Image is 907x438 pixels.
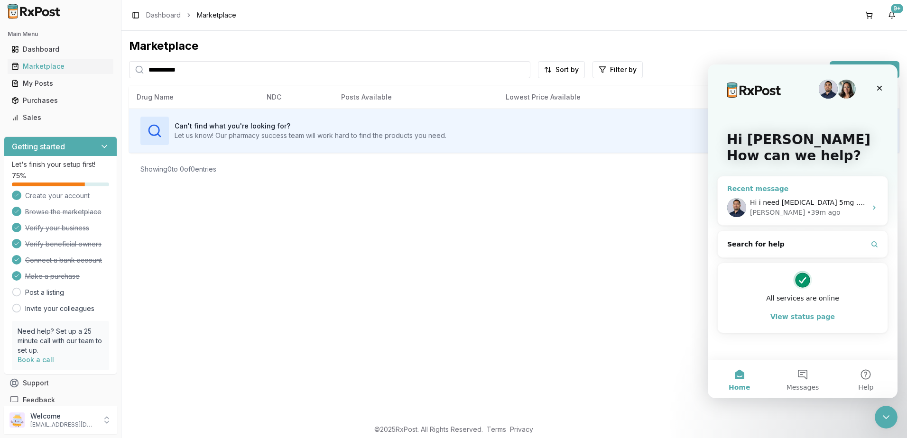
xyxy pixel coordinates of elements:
[25,223,89,233] span: Verify your business
[25,239,102,249] span: Verify beneficial owners
[830,61,899,78] button: List new post
[8,41,113,58] a: Dashboard
[42,134,542,142] span: Hi i need [MEDICAL_DATA] 5mg .[MEDICAL_DATA] 10mg. and [MEDICAL_DATA] can you check if the the se...
[487,425,506,433] a: Terms
[150,319,166,326] span: Help
[25,255,102,265] span: Connect a bank account
[146,10,181,20] a: Dashboard
[498,86,723,109] th: Lowest Price Available
[11,62,110,71] div: Marketplace
[127,296,190,334] button: Help
[708,64,898,398] iframe: Intercom live chat
[99,143,132,153] div: • 39m ago
[4,59,117,74] button: Marketplace
[11,79,110,88] div: My Posts
[8,92,113,109] a: Purchases
[12,160,109,169] p: Let's finish your setup first!
[140,164,216,174] div: Showing 0 to 0 of 0 entries
[129,38,899,54] div: Marketplace
[18,327,103,355] p: Need help? Set up a 25 minute call with our team to set up.
[12,171,26,181] span: 75 %
[129,86,259,109] th: Drug Name
[197,10,236,20] span: Marketplace
[538,61,585,78] button: Sort by
[175,121,446,131] h3: Can't find what you're looking for?
[23,395,55,405] span: Feedback
[175,131,446,140] p: Let us know! Our pharmacy success team will work hard to find the products you need.
[592,61,643,78] button: Filter by
[14,170,176,189] button: Search for help
[510,425,533,433] a: Privacy
[25,207,102,217] span: Browse the marketplace
[30,421,96,429] p: [EMAIL_ADDRESS][DOMAIN_NAME]
[891,4,903,13] div: 9+
[19,229,170,239] div: All services are online
[333,86,498,109] th: Posts Available
[555,65,579,74] span: Sort by
[259,86,333,109] th: NDC
[12,141,65,152] h3: Getting started
[79,319,111,326] span: Messages
[42,143,97,153] div: [PERSON_NAME]
[19,243,170,262] button: View status page
[8,58,113,75] a: Marketplace
[4,374,117,392] button: Support
[4,392,117,409] button: Feedback
[4,42,117,57] button: Dashboard
[25,191,90,201] span: Create your account
[19,175,77,185] span: Search for help
[4,93,117,108] button: Purchases
[11,96,110,105] div: Purchases
[25,272,80,281] span: Make a purchase
[30,411,96,421] p: Welcome
[146,10,236,20] nav: breadcrumb
[4,76,117,91] button: My Posts
[610,65,637,74] span: Filter by
[8,109,113,126] a: Sales
[25,304,94,313] a: Invite your colleagues
[21,319,42,326] span: Home
[4,110,117,125] button: Sales
[11,45,110,54] div: Dashboard
[884,8,899,23] button: 9+
[9,412,25,428] img: User avatar
[63,296,126,334] button: Messages
[25,288,64,297] a: Post a listing
[8,75,113,92] a: My Posts
[163,15,180,32] div: Close
[8,30,113,38] h2: Main Menu
[4,4,65,19] img: RxPost Logo
[18,356,54,364] a: Book a call
[847,64,894,75] span: List new post
[875,406,898,429] iframe: Intercom live chat
[11,113,110,122] div: Sales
